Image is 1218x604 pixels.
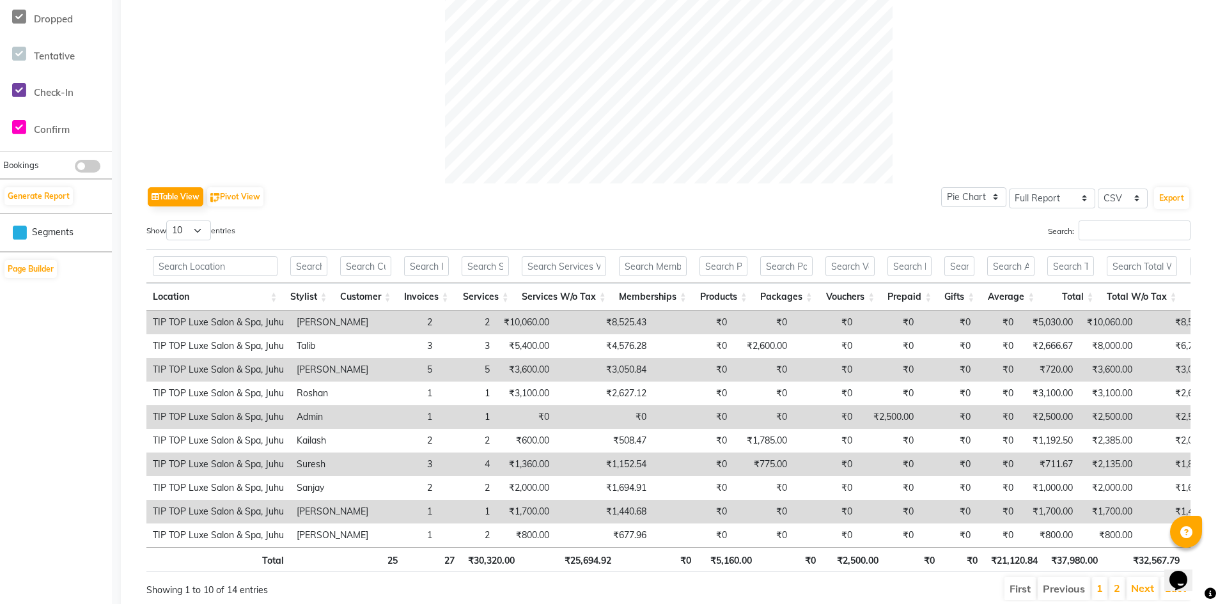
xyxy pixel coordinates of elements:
[825,256,875,276] input: Search Vouchers
[1079,523,1139,547] td: ₹800.00
[1131,582,1154,594] a: Next
[859,334,920,358] td: ₹0
[404,547,462,572] th: 27
[733,334,793,358] td: ₹2,600.00
[375,429,439,453] td: 2
[439,453,496,476] td: 4
[859,500,920,523] td: ₹0
[556,334,653,358] td: ₹4,576.28
[699,256,747,276] input: Search Products
[146,405,290,429] td: TIP TOP Luxe Salon & Spa, Juhu
[34,13,73,25] span: Dropped
[613,283,693,311] th: Memberships: activate to sort column ascending
[3,160,38,170] span: Bookings
[1020,429,1079,453] td: ₹1,192.50
[439,358,496,382] td: 5
[439,476,496,500] td: 2
[793,453,859,476] td: ₹0
[981,283,1041,311] th: Average: activate to sort column ascending
[733,429,793,453] td: ₹1,785.00
[290,311,375,334] td: [PERSON_NAME]
[920,453,977,476] td: ₹0
[148,187,203,206] button: Table View
[944,256,974,276] input: Search Gifts
[146,283,284,311] th: Location: activate to sort column ascending
[496,453,556,476] td: ₹1,360.00
[290,500,375,523] td: [PERSON_NAME]
[1097,582,1103,594] a: 1
[146,358,290,382] td: TIP TOP Luxe Salon & Spa, Juhu
[1079,476,1139,500] td: ₹2,000.00
[146,221,235,240] label: Show entries
[859,358,920,382] td: ₹0
[859,429,920,453] td: ₹0
[977,334,1020,358] td: ₹0
[819,283,881,311] th: Vouchers: activate to sort column ascending
[375,382,439,405] td: 1
[1020,453,1079,476] td: ₹711.67
[439,429,496,453] td: 2
[977,311,1020,334] td: ₹0
[984,547,1044,572] th: ₹21,120.84
[34,86,74,98] span: Check-In
[496,523,556,547] td: ₹800.00
[1079,311,1139,334] td: ₹10,060.00
[146,453,290,476] td: TIP TOP Luxe Salon & Spa, Juhu
[290,358,375,382] td: [PERSON_NAME]
[977,358,1020,382] td: ₹0
[1079,334,1139,358] td: ₹8,000.00
[619,256,687,276] input: Search Memberships
[375,453,439,476] td: 3
[754,283,819,311] th: Packages: activate to sort column ascending
[439,405,496,429] td: 1
[885,547,941,572] th: ₹0
[1079,382,1139,405] td: ₹3,100.00
[793,476,859,500] td: ₹0
[822,547,884,572] th: ₹2,500.00
[340,256,391,276] input: Search Customer
[1048,221,1191,240] label: Search:
[146,547,290,572] th: Total
[1044,547,1104,572] th: ₹37,980.00
[977,500,1020,523] td: ₹0
[920,311,977,334] td: ₹0
[284,283,334,311] th: Stylist: activate to sort column ascending
[461,547,521,572] th: ₹30,320.00
[146,523,290,547] td: TIP TOP Luxe Salon & Spa, Juhu
[733,476,793,500] td: ₹0
[522,256,606,276] input: Search Services W/o Tax
[920,334,977,358] td: ₹0
[515,283,613,311] th: Services W/o Tax: activate to sort column ascending
[290,256,327,276] input: Search Stylist
[496,334,556,358] td: ₹5,400.00
[881,283,938,311] th: Prepaid: activate to sort column ascending
[398,283,455,311] th: Invoices: activate to sort column ascending
[556,453,653,476] td: ₹1,152.54
[375,358,439,382] td: 5
[1164,553,1205,591] iframe: chat widget
[290,405,375,429] td: Admin
[4,260,57,278] button: Page Builder
[618,547,698,572] th: ₹0
[859,523,920,547] td: ₹0
[733,382,793,405] td: ₹0
[556,358,653,382] td: ₹3,050.84
[1020,405,1079,429] td: ₹2,500.00
[1047,256,1093,276] input: Search Total
[290,453,375,476] td: Suresh
[375,405,439,429] td: 1
[404,256,449,276] input: Search Invoices
[290,476,375,500] td: Sanjay
[1079,429,1139,453] td: ₹2,385.00
[977,476,1020,500] td: ₹0
[733,500,793,523] td: ₹0
[290,334,375,358] td: Talib
[1079,500,1139,523] td: ₹1,700.00
[859,382,920,405] td: ₹0
[290,429,375,453] td: Kailash
[340,547,404,572] th: 25
[496,429,556,453] td: ₹600.00
[496,311,556,334] td: ₹10,060.00
[146,500,290,523] td: TIP TOP Luxe Salon & Spa, Juhu
[1020,382,1079,405] td: ₹3,100.00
